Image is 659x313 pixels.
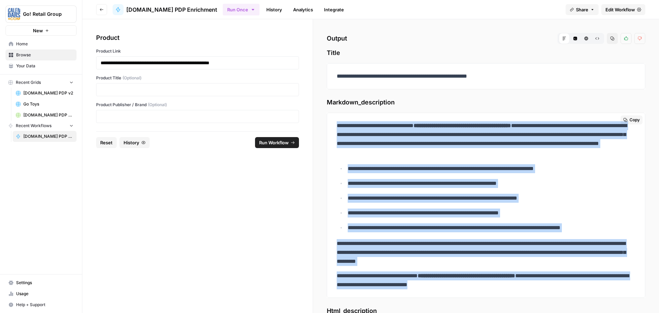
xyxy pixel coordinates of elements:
[259,139,289,146] span: Run Workflow
[96,102,299,108] label: Product Publisher / Brand
[96,33,299,43] div: Product
[5,299,77,310] button: Help + Support
[23,90,73,96] span: [DOMAIN_NAME] PDP v2
[33,27,43,34] span: New
[5,49,77,60] a: Browse
[16,63,73,69] span: Your Data
[5,288,77,299] a: Usage
[289,4,317,15] a: Analytics
[96,48,299,54] label: Product Link
[5,277,77,288] a: Settings
[148,102,167,108] span: (Optional)
[327,98,645,107] span: Markdown_description
[566,4,599,15] button: Share
[621,115,643,124] button: Copy
[5,38,77,49] a: Home
[13,99,77,110] a: Go Toys
[119,137,150,148] button: History
[124,139,139,146] span: History
[113,4,217,15] a: [DOMAIN_NAME] PDP Enrichment
[5,77,77,88] button: Recent Grids
[13,88,77,99] a: [DOMAIN_NAME] PDP v2
[223,4,259,15] button: Run Once
[5,121,77,131] button: Recent Workflows
[23,112,73,118] span: [DOMAIN_NAME] PDP Enrichment Grid
[576,6,588,13] span: Share
[327,33,645,44] h2: Output
[16,280,73,286] span: Settings
[23,11,65,18] span: Go! Retail Group
[605,6,635,13] span: Edit Workflow
[13,131,77,142] a: [DOMAIN_NAME] PDP Enrichment
[96,137,117,148] button: Reset
[96,75,299,81] label: Product Title
[327,48,645,58] span: Title
[16,41,73,47] span: Home
[629,117,640,123] span: Copy
[23,133,73,139] span: [DOMAIN_NAME] PDP Enrichment
[13,110,77,121] a: [DOMAIN_NAME] PDP Enrichment Grid
[16,52,73,58] span: Browse
[8,8,20,20] img: Go! Retail Group Logo
[123,75,141,81] span: (Optional)
[16,291,73,297] span: Usage
[16,79,41,86] span: Recent Grids
[5,60,77,71] a: Your Data
[23,101,73,107] span: Go Toys
[5,5,77,23] button: Workspace: Go! Retail Group
[262,4,286,15] a: History
[255,137,299,148] button: Run Workflow
[320,4,348,15] a: Integrate
[601,4,645,15] a: Edit Workflow
[16,123,51,129] span: Recent Workflows
[16,302,73,308] span: Help + Support
[5,25,77,36] button: New
[126,5,217,14] span: [DOMAIN_NAME] PDP Enrichment
[100,139,113,146] span: Reset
